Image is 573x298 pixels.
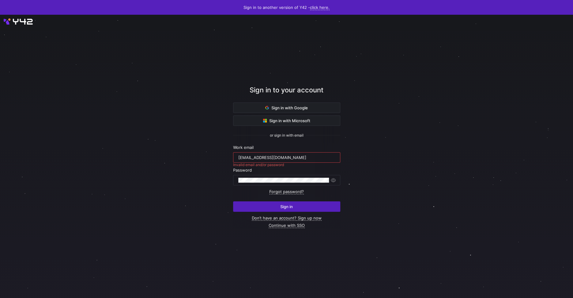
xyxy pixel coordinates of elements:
[263,118,310,123] span: Sign in with Microsoft
[269,189,304,194] a: Forgot password?
[233,103,340,113] button: Sign in with Google
[233,163,284,167] mat-error: Invalid email and/or password
[233,201,340,212] button: Sign in
[252,215,322,221] a: Don’t have an account? Sign up now
[265,105,308,110] span: Sign in with Google
[233,115,340,126] button: Sign in with Microsoft
[233,168,252,172] span: Password
[270,133,303,137] span: or sign in with email
[233,145,254,150] span: Work email
[310,5,330,10] a: click here.
[233,85,340,103] div: Sign in to your account
[269,223,305,228] a: Continue with SSO
[280,204,293,209] span: Sign in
